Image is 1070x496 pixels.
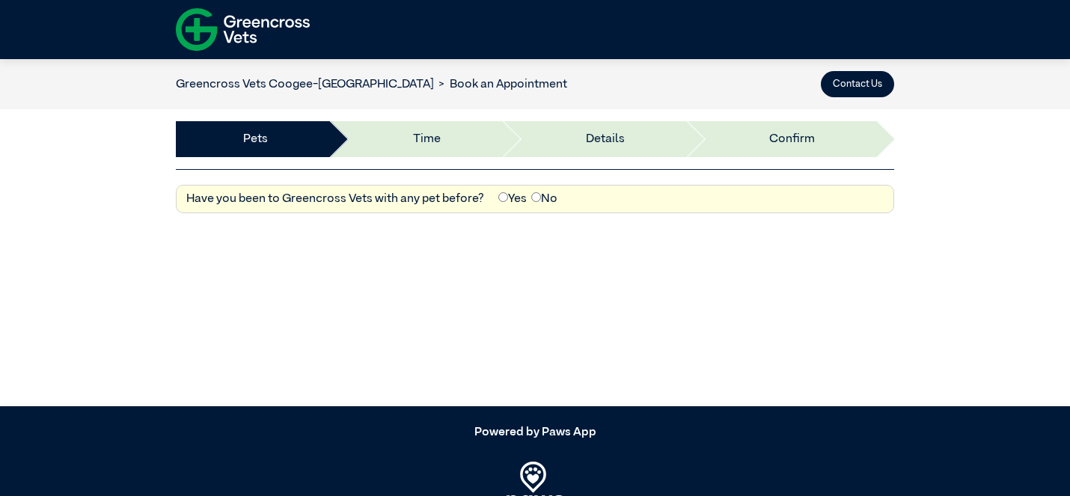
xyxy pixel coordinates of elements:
label: No [531,190,557,208]
label: Yes [498,190,527,208]
h5: Powered by Paws App [176,426,894,440]
a: Pets [243,130,268,148]
input: No [531,192,541,202]
nav: breadcrumb [176,76,567,94]
label: Have you been to Greencross Vets with any pet before? [186,190,484,208]
a: Greencross Vets Coogee-[GEOGRAPHIC_DATA] [176,79,434,91]
input: Yes [498,192,508,202]
img: f-logo [176,4,310,55]
li: Book an Appointment [434,76,567,94]
button: Contact Us [821,71,894,97]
